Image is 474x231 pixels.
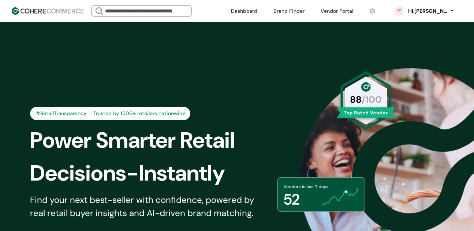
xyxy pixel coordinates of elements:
[407,7,455,15] button: Hi,[PERSON_NAME]
[32,109,90,118] div: #RetailTransparency
[393,5,404,16] svg: 0 percent
[30,124,276,157] div: Power Smarter Retail
[30,193,264,220] div: Find your next best-seller with confidence, powered by real retail buyer insights and AI-driven b...
[407,7,448,15] div: Hi, [PERSON_NAME]
[12,7,84,15] img: Cohere Logo
[90,110,189,117] div: Trusted by 1500+ retailers nationwide
[30,157,276,190] div: Decisions-Instantly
